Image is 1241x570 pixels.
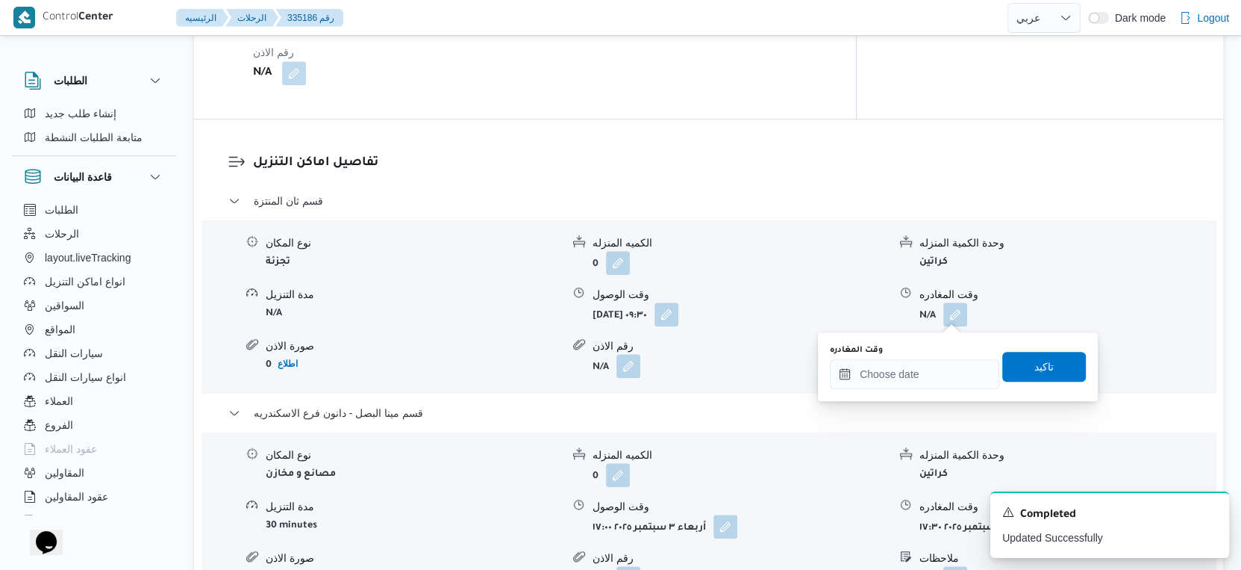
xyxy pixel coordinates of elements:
[278,359,298,369] b: اطلاع
[593,287,888,303] div: وقت الوصول
[593,471,598,482] b: 0
[45,273,125,291] span: انواع اماكن التنزيل
[919,257,948,267] b: كراتين
[45,512,107,530] span: اجهزة التليفون
[253,153,1190,173] h3: تفاصيل اماكن التنزيل
[593,499,888,515] div: وقت الوصول
[18,413,170,437] button: الفروع
[18,222,170,246] button: الرحلات
[228,192,1190,210] button: قسم ثان المنتزة
[266,287,561,303] div: مدة التنزيل
[253,46,294,58] span: رقم الاذن
[18,246,170,270] button: layout.liveTracking
[1020,507,1076,524] span: Completed
[919,523,1036,533] b: أربعاء ٣ سبتمبر ٢٠٢٥ ١٧:٣٠
[1034,358,1054,376] span: تاكيد
[254,192,323,210] span: قسم ثان المنتزة
[45,128,143,146] span: متابعة الطلبات النشطة
[45,416,73,434] span: الفروع
[18,365,170,389] button: انواع سيارات النقل
[830,344,883,356] label: وقت المغادره
[18,198,170,222] button: الطلبات
[18,294,170,317] button: السواقين
[266,257,290,267] b: تجزئة
[275,9,343,27] button: 335186 رقم
[54,72,87,90] h3: الطلبات
[45,488,108,506] span: عقود المقاولين
[12,198,176,521] div: قاعدة البيانات
[1197,9,1229,27] span: Logout
[1173,3,1235,33] button: Logout
[919,311,936,321] b: N/A
[919,469,948,480] b: كراتين
[54,168,112,186] h3: قاعدة البيانات
[266,360,272,371] b: 0
[18,389,170,413] button: العملاء
[266,551,561,566] div: صورة الاذن
[45,225,79,243] span: الرحلات
[228,404,1190,422] button: قسم مينا البصل - دانون فرع الاسكندريه
[45,440,97,458] span: عقود العملاء
[225,9,278,27] button: الرحلات
[18,461,170,485] button: المقاولين
[593,551,888,566] div: رقم الاذن
[593,259,598,270] b: 0
[266,447,561,463] div: نوع المكان
[45,464,84,482] span: المقاولين
[45,344,103,362] span: سيارات النقل
[830,359,999,389] input: Press the down key to open a popover containing a calendar.
[593,523,706,533] b: أربعاء ٣ سبتمبر ٢٠٢٥ ١٧:٠٠
[45,368,126,386] span: انواع سيارات النقل
[18,270,170,294] button: انواع اماكن التنزيل
[24,168,164,186] button: قاعدة البيانات
[266,499,561,515] div: مدة التنزيل
[1109,12,1166,24] span: Dark mode
[593,338,888,354] div: رقم الاذن
[919,287,1215,303] div: وقت المغادره
[919,235,1215,251] div: وحدة الكمية المنزله
[18,509,170,533] button: اجهزة التليفون
[45,297,84,315] span: السواقين
[1002,352,1086,382] button: تاكيد
[18,102,170,126] button: إنشاء طلب جديد
[266,338,561,354] div: صورة الاذن
[176,9,228,27] button: الرئيسيه
[18,437,170,461] button: عقود العملاء
[593,311,647,321] b: [DATE] ٠٩:٣٠
[18,317,170,341] button: المواقع
[593,362,609,373] b: N/A
[593,447,888,463] div: الكميه المنزله
[45,201,78,219] span: الطلبات
[254,404,423,422] span: قسم مينا البصل - دانون فرع الاسكندريه
[1002,530,1217,546] p: Updated Successfully
[24,72,164,90] button: الطلبات
[18,126,170,149] button: متابعة الطلبات النشطة
[78,12,113,24] b: Center
[12,102,176,155] div: الطلبات
[18,341,170,365] button: سيارات النقل
[266,309,282,319] b: N/A
[18,485,170,509] button: عقود المقاولين
[45,249,131,267] span: layout.liveTracking
[201,220,1216,393] div: قسم ثان المنتزة
[266,521,317,531] b: 30 minutes
[45,105,116,123] span: إنشاء طلب جديد
[919,499,1215,515] div: وقت المغادره
[45,320,75,338] span: المواقع
[266,235,561,251] div: نوع المكان
[45,392,73,410] span: العملاء
[593,235,888,251] div: الكميه المنزله
[15,510,63,555] iframe: chat widget
[13,7,35,28] img: X8yXhbKr1z7QwAAAABJRU5ErkJggg==
[272,355,304,373] button: اطلاع
[266,469,336,480] b: مصانع و مخازن
[253,64,272,82] b: N/A
[919,551,1215,566] div: ملاحظات
[919,447,1215,463] div: وحدة الكمية المنزله
[1002,505,1217,524] div: Notification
